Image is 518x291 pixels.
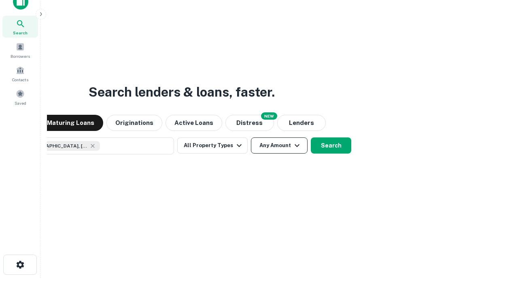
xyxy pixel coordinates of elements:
a: Search [2,16,38,38]
button: All Property Types [177,137,248,154]
button: Originations [106,115,162,131]
button: Search [311,137,351,154]
button: Lenders [277,115,326,131]
span: [GEOGRAPHIC_DATA], [GEOGRAPHIC_DATA], [GEOGRAPHIC_DATA] [27,142,88,150]
span: Search [13,30,28,36]
button: Maturing Loans [38,115,103,131]
button: Active Loans [166,115,222,131]
iframe: Chat Widget [478,226,518,265]
a: Borrowers [2,39,38,61]
a: Contacts [2,63,38,84]
span: Contacts [12,76,28,83]
div: NEW [261,112,277,120]
button: Search distressed loans with lien and other non-mortgage details. [225,115,274,131]
a: Saved [2,86,38,108]
span: Borrowers [11,53,30,59]
button: Any Amount [251,137,308,154]
button: [GEOGRAPHIC_DATA], [GEOGRAPHIC_DATA], [GEOGRAPHIC_DATA] [12,137,174,154]
h3: Search lenders & loans, faster. [89,82,275,102]
span: Saved [15,100,26,106]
